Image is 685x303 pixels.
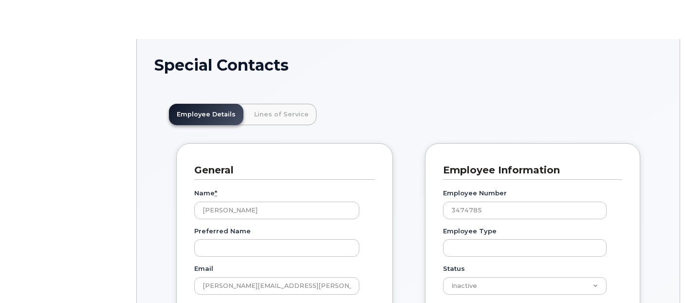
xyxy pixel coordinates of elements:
abbr: required [215,189,217,197]
label: Employee Number [443,189,507,198]
label: Name [194,189,217,198]
h3: General [194,164,368,177]
h1: Special Contacts [154,57,662,74]
a: Employee Details [169,104,243,125]
label: Preferred Name [194,227,251,236]
a: Lines of Service [246,104,316,125]
label: Employee Type [443,227,497,236]
label: Status [443,264,465,273]
label: Email [194,264,213,273]
h3: Employee Information [443,164,615,177]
